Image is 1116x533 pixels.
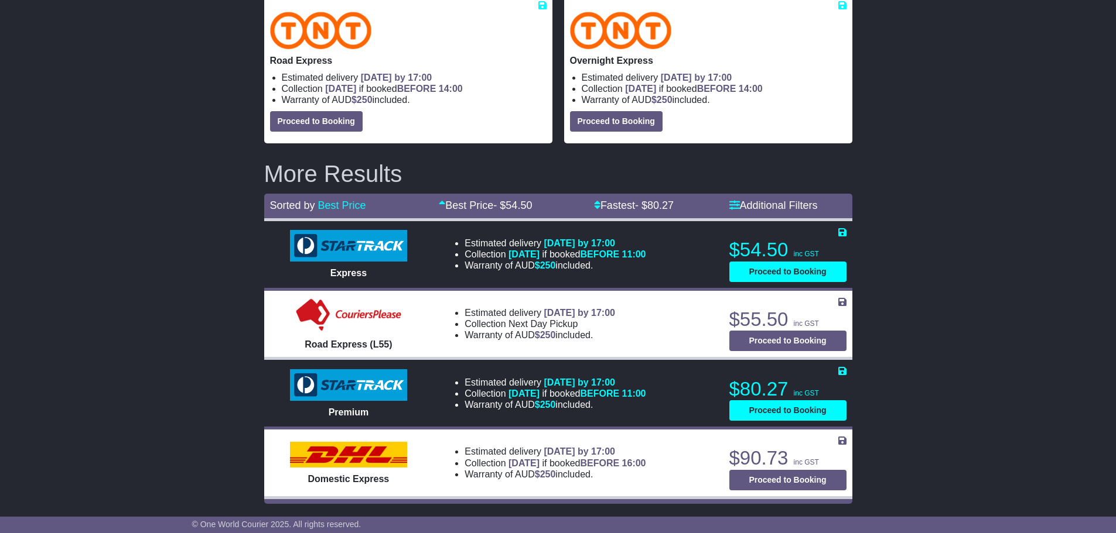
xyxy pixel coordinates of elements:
[729,238,847,262] p: $54.50
[729,446,847,470] p: $90.73
[465,329,615,341] li: Warranty of AUD included.
[508,458,646,468] span: if booked
[465,260,646,271] li: Warranty of AUD included.
[465,458,646,469] li: Collection
[540,330,556,340] span: 250
[540,469,556,479] span: 250
[465,238,646,249] li: Estimated delivery
[729,400,847,421] button: Proceed to Booking
[192,520,361,529] span: © One World Courier 2025. All rights reserved.
[282,83,547,94] li: Collection
[657,95,673,105] span: 250
[661,73,732,82] span: [DATE] by 17:00
[465,307,615,318] li: Estimated delivery
[270,55,547,66] p: Road Express
[729,200,818,211] a: Additional Filters
[729,262,847,282] button: Proceed to Booking
[625,84,656,94] span: [DATE]
[439,200,532,211] a: Best Price- $54.50
[325,84,462,94] span: if booked
[582,72,847,83] li: Estimated delivery
[508,388,540,398] span: [DATE]
[651,95,673,105] span: $
[540,400,556,410] span: 250
[794,250,819,258] span: inc GST
[439,84,463,94] span: 14:00
[329,407,368,417] span: Premium
[697,84,736,94] span: BEFORE
[290,230,407,262] img: StarTrack: Express
[282,72,547,83] li: Estimated delivery
[290,442,407,467] img: DHL: Domestic Express
[282,94,547,105] li: Warranty of AUD included.
[318,200,366,211] a: Best Price
[465,388,646,399] li: Collection
[544,308,615,318] span: [DATE] by 17:00
[739,84,763,94] span: 14:00
[647,200,674,211] span: 80.27
[535,260,556,270] span: $
[330,268,367,278] span: Express
[544,446,615,456] span: [DATE] by 17:00
[544,377,615,387] span: [DATE] by 17:00
[580,458,619,468] span: BEFORE
[508,319,578,329] span: Next Day Pickup
[493,200,532,211] span: - $
[570,111,663,132] button: Proceed to Booking
[729,331,847,351] button: Proceed to Booking
[622,458,646,468] span: 16:00
[635,200,674,211] span: - $
[293,298,404,333] img: CouriersPlease: Road Express (L55)
[270,12,372,49] img: TNT Domestic: Road Express
[290,369,407,401] img: StarTrack: Premium
[305,339,392,349] span: Road Express (L55)
[535,469,556,479] span: $
[622,388,646,398] span: 11:00
[508,388,646,398] span: if booked
[582,83,847,94] li: Collection
[361,73,432,82] span: [DATE] by 17:00
[465,249,646,260] li: Collection
[580,249,619,259] span: BEFORE
[594,200,674,211] a: Fastest- $80.27
[544,238,615,248] span: [DATE] by 17:00
[465,399,646,410] li: Warranty of AUD included.
[351,95,373,105] span: $
[508,458,540,468] span: [DATE]
[397,84,436,94] span: BEFORE
[270,111,363,132] button: Proceed to Booking
[729,470,847,490] button: Proceed to Booking
[794,389,819,397] span: inc GST
[540,260,556,270] span: 250
[508,249,540,259] span: [DATE]
[729,377,847,401] p: $80.27
[506,200,532,211] span: 54.50
[570,12,672,49] img: TNT Domestic: Overnight Express
[794,458,819,466] span: inc GST
[465,469,646,480] li: Warranty of AUD included.
[270,200,315,211] span: Sorted by
[357,95,373,105] span: 250
[465,446,646,457] li: Estimated delivery
[264,161,852,187] h2: More Results
[625,84,762,94] span: if booked
[308,474,390,484] span: Domestic Express
[582,94,847,105] li: Warranty of AUD included.
[508,249,646,259] span: if booked
[729,308,847,331] p: $55.50
[794,319,819,328] span: inc GST
[535,330,556,340] span: $
[622,249,646,259] span: 11:00
[535,400,556,410] span: $
[580,388,619,398] span: BEFORE
[465,377,646,388] li: Estimated delivery
[325,84,356,94] span: [DATE]
[465,318,615,329] li: Collection
[570,55,847,66] p: Overnight Express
